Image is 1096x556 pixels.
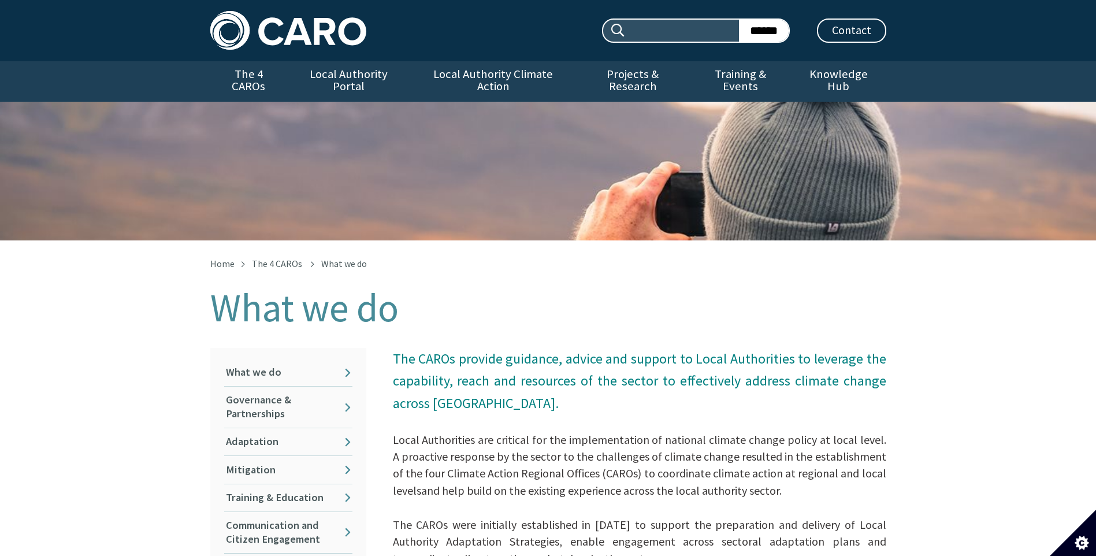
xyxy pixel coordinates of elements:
a: Knowledge Hub [791,61,886,102]
a: Local Authority Portal [287,61,411,102]
img: Caro logo [210,11,366,50]
a: Home [210,258,235,269]
a: Communication and Citizen Engagement [224,512,352,553]
a: Projects & Research [575,61,690,102]
a: Training & Events [690,61,791,102]
a: Mitigation [224,456,352,483]
a: Local Authority Climate Action [411,61,575,102]
span: What we do [321,258,367,269]
a: The 4 CAROs [210,61,287,102]
button: Set cookie preferences [1050,510,1096,556]
a: What we do [224,359,352,386]
h1: What we do [210,287,886,329]
span: The CAROs provide guidance, advice and support to Local Authorities to leverage the capability, r... [393,350,886,412]
a: Training & Education [224,484,352,511]
a: Contact [817,18,886,43]
span: and help build on the existing experience across the local authority sector. [421,483,782,498]
span: Local Authorities are critical for the implementation of national climate change policy at local ... [393,432,886,498]
a: The 4 CAROs [252,258,302,269]
a: Governance & Partnerships [224,387,352,428]
a: Adaptation [224,428,352,455]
